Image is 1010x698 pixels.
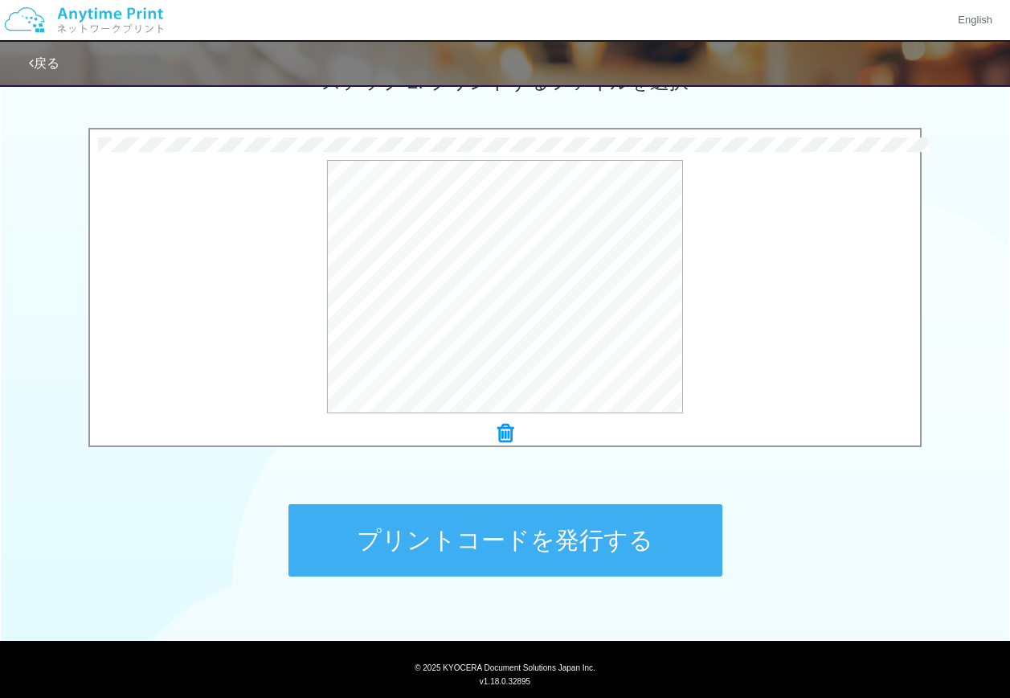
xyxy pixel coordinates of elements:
[480,676,530,686] span: v1.18.0.32895
[321,71,688,92] span: ステップ 2: プリントするファイルを選択
[29,56,59,70] a: 戻る
[288,504,722,577] button: プリントコードを発行する
[415,662,595,672] span: © 2025 KYOCERA Document Solutions Japan Inc.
